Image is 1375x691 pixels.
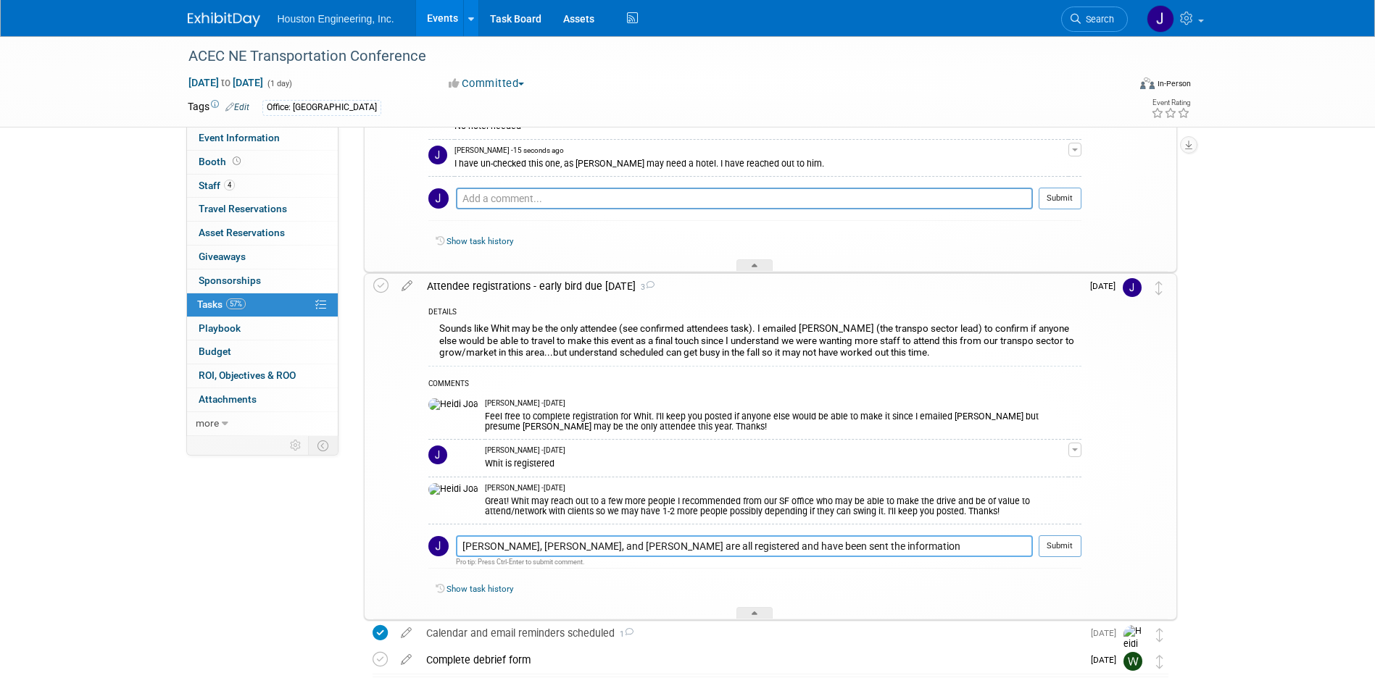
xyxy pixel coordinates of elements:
[1081,14,1114,25] span: Search
[187,127,338,150] a: Event Information
[278,13,394,25] span: Houston Engineering, Inc.
[1061,7,1128,32] a: Search
[428,307,1081,319] div: DETAILS
[1123,625,1145,677] img: Heidi Joarnt
[196,417,219,429] span: more
[224,180,235,190] span: 4
[419,621,1082,645] div: Calendar and email reminders scheduled
[187,151,338,174] a: Booth
[1157,78,1191,89] div: In-Person
[485,445,565,456] span: [PERSON_NAME] - [DATE]
[428,445,447,464] img: Jessica Lambrecht
[187,364,338,388] a: ROI, Objectives & ROO
[1039,188,1081,209] button: Submit
[199,180,235,191] span: Staff
[199,132,280,143] span: Event Information
[428,377,1081,393] div: COMMENTS
[454,156,1068,169] div: I have un-checked this one, as [PERSON_NAME] may need a hotel. I have reached out to him.
[225,102,249,112] a: Edit
[188,76,264,89] span: [DATE] [DATE]
[485,483,565,493] span: [PERSON_NAME] - [DATE]
[428,188,449,209] img: Jessica Lambrecht
[1042,75,1192,97] div: Event Format
[1156,628,1163,642] i: Move task
[183,43,1106,70] div: ACEC NE Transportation Conference
[219,77,233,88] span: to
[428,483,478,496] img: Heidi Joarnt
[454,146,564,156] span: [PERSON_NAME] - 15 seconds ago
[1156,655,1163,669] i: Move task
[1123,652,1142,671] img: Whitaker Thomas
[615,629,634,639] span: 1
[187,388,338,411] a: Attachments
[446,236,513,246] a: Show task history
[1155,281,1163,295] i: Move task
[283,436,309,455] td: Personalize Event Tab Strip
[394,280,420,293] a: edit
[187,198,338,221] a: Travel Reservations
[187,293,338,317] a: Tasks57%
[428,536,449,556] img: Jessica Lambrecht
[199,275,261,286] span: Sponsorships
[1147,5,1174,33] img: Jessica Lambrecht
[428,398,478,411] img: Heidi Joarnt
[428,146,447,164] img: Jessica Lambrecht
[456,557,1033,566] div: Pro tip: Press Ctrl-Enter to submit comment.
[1090,281,1123,291] span: [DATE]
[444,76,530,91] button: Committed
[226,298,246,309] span: 57%
[187,175,338,198] a: Staff4
[188,12,260,27] img: ExhibitDay
[187,317,338,340] a: Playbook
[308,436,338,455] td: Toggle Event Tabs
[199,251,246,262] span: Giveaways
[1140,78,1155,89] img: Format-Inperson.png
[1151,99,1190,106] div: Event Rating
[187,412,338,435] a: more
[199,369,296,381] span: ROI, Objectives & ROO
[199,393,257,405] span: Attachments
[446,584,513,594] a: Show task history
[187,340,338,364] a: Budget
[1091,628,1123,638] span: [DATE]
[394,627,419,640] a: edit
[187,269,338,293] a: Sponsorships
[1039,535,1081,557] button: Submit
[485,409,1068,432] div: Feel free to complete registration for Whit. I'll keep you posted if anyone else would be able to...
[187,222,338,245] a: Asset Reservations
[199,322,241,334] span: Playbook
[419,648,1082,672] div: Complete debrief form
[485,493,1068,516] div: Great! Whit may reach out to a few more people I recommended from our SF office who may be able t...
[428,319,1081,365] div: Sounds like Whit may be the only attendee (see confirmed attendees task). I emailed [PERSON_NAME]...
[420,274,1081,298] div: Attendee registrations - early bird due [DATE]
[1123,278,1142,297] img: Jessica Lambrecht
[187,246,338,269] a: Giveaways
[199,345,231,357] span: Budget
[485,398,565,409] span: [PERSON_NAME] - [DATE]
[197,298,246,310] span: Tasks
[394,653,419,666] a: edit
[230,156,244,167] span: Booth not reserved yet
[1091,655,1123,665] span: [DATE]
[188,99,249,116] td: Tags
[199,203,287,214] span: Travel Reservations
[266,79,292,88] span: (1 day)
[485,456,1068,469] div: Whit is registered
[262,100,381,115] div: Office: [GEOGRAPHIC_DATA]
[636,282,655,292] span: 3
[199,227,285,238] span: Asset Reservations
[199,156,244,167] span: Booth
